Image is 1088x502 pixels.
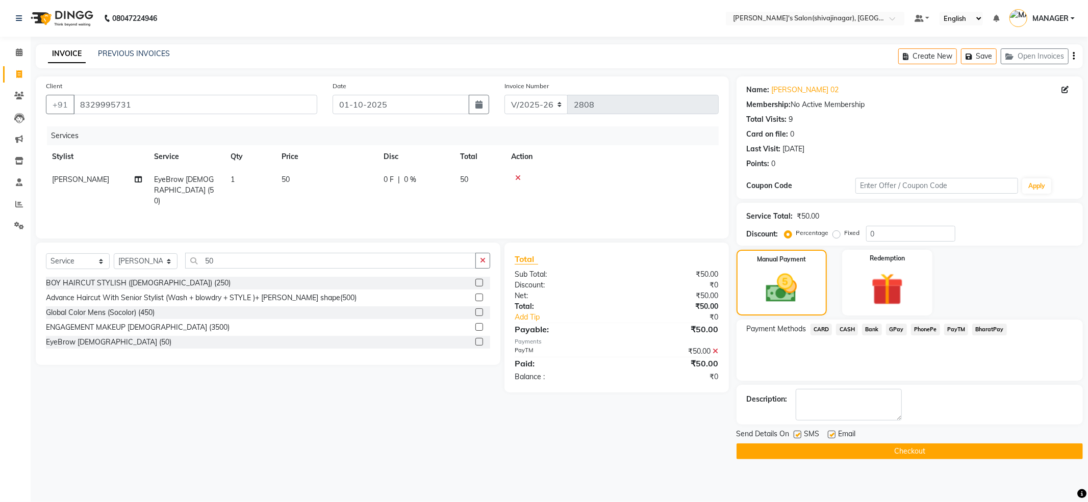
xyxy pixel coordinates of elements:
[507,280,617,290] div: Discount:
[617,269,726,280] div: ₹50.00
[617,372,726,382] div: ₹0
[185,253,476,269] input: Search or Scan
[1009,9,1027,27] img: MANAGER
[757,255,806,264] label: Manual Payment
[507,312,635,323] a: Add Tip
[377,145,454,168] th: Disc
[898,48,957,64] button: Create New
[747,85,770,95] div: Name:
[961,48,997,64] button: Save
[747,211,793,222] div: Service Total:
[460,175,468,184] span: 50
[783,144,805,154] div: [DATE]
[507,372,617,382] div: Balance :
[275,145,377,168] th: Price
[635,312,726,323] div: ₹0
[804,429,820,441] span: SMS
[46,82,62,91] label: Client
[747,229,778,240] div: Discount:
[747,99,791,110] div: Membership:
[747,99,1073,110] div: No Active Membership
[515,254,538,265] span: Total
[747,129,789,140] div: Card on file:
[911,324,940,335] span: PhonePe
[845,228,860,237] label: Fixed
[747,114,787,125] div: Total Visits:
[398,174,400,185] span: |
[747,180,855,191] div: Coupon Code
[507,301,617,312] div: Total:
[46,95,74,114] button: +91
[617,290,726,301] div: ₹50.00
[747,158,770,169] div: Points:
[870,254,905,263] label: Redemption
[797,211,820,222] div: ₹50.00
[617,346,726,357] div: ₹50.00
[772,85,839,95] a: [PERSON_NAME] 02
[791,129,795,140] div: 0
[507,269,617,280] div: Sub Total:
[617,301,726,312] div: ₹50.00
[796,228,829,237] label: Percentage
[944,324,969,335] span: PayTM
[224,145,275,168] th: Qty
[504,82,549,91] label: Invoice Number
[1032,13,1069,24] span: MANAGER
[46,278,231,288] div: BOY HAIRCUT STYLISH ([DEMOGRAPHIC_DATA]) (250)
[862,324,882,335] span: Bank
[886,324,907,335] span: GPay
[404,174,416,185] span: 0 %
[384,174,394,185] span: 0 F
[855,178,1019,194] input: Enter Offer / Coupon Code
[46,293,357,303] div: Advance Haircut With Senior Stylist (Wash + blowdry + STYLE )+ [PERSON_NAME] shape(500)
[747,324,806,334] span: Payment Methods
[148,145,224,168] th: Service
[282,175,290,184] span: 50
[46,145,148,168] th: Stylist
[836,324,858,335] span: CASH
[747,144,781,154] div: Last Visit:
[454,145,505,168] th: Total
[772,158,776,169] div: 0
[789,114,793,125] div: 9
[154,175,214,205] span: EyeBrow [DEMOGRAPHIC_DATA] (50)
[737,443,1083,459] button: Checkout
[972,324,1007,335] span: BharatPay
[507,323,617,335] div: Payable:
[1001,48,1069,64] button: Open Invoices
[333,82,346,91] label: Date
[515,337,719,346] div: Payments
[617,280,726,290] div: ₹0
[52,175,109,184] span: [PERSON_NAME]
[47,126,726,145] div: Services
[73,95,317,114] input: Search by Name/Mobile/Email/Code
[112,4,157,33] b: 08047224946
[48,45,86,63] a: INVOICE
[507,357,617,369] div: Paid:
[1022,178,1051,194] button: Apply
[839,429,856,441] span: Email
[737,429,790,441] span: Send Details On
[98,49,170,58] a: PREVIOUS INVOICES
[756,270,807,306] img: _cash.svg
[507,346,617,357] div: PayTM
[617,323,726,335] div: ₹50.00
[46,337,171,348] div: EyeBrow [DEMOGRAPHIC_DATA] (50)
[507,290,617,301] div: Net:
[617,357,726,369] div: ₹50.00
[811,324,832,335] span: CARD
[26,4,96,33] img: logo
[46,322,230,333] div: ENGAGEMENT MAKEUP [DEMOGRAPHIC_DATA] (3500)
[46,307,155,318] div: Global Color Mens (Socolor) (450)
[861,269,914,309] img: _gift.svg
[505,145,719,168] th: Action
[747,394,788,405] div: Description:
[231,175,235,184] span: 1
